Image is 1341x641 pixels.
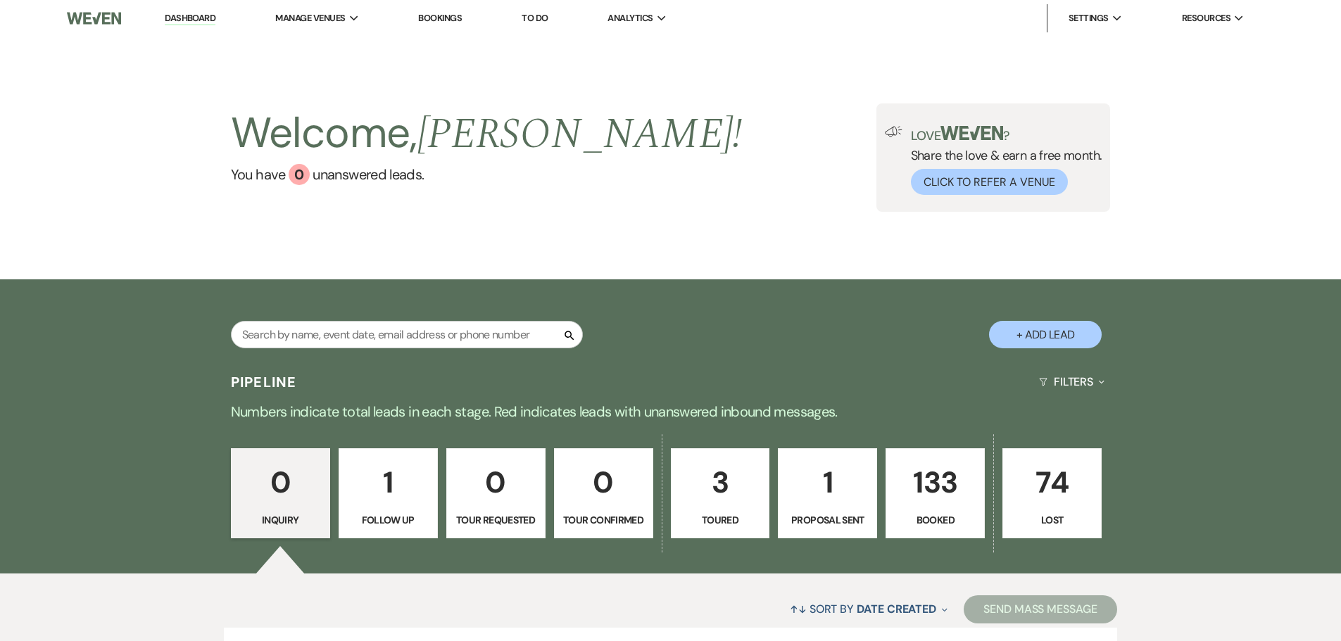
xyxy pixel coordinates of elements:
img: Weven Logo [67,4,120,33]
button: Send Mass Message [964,595,1117,623]
a: 1Proposal Sent [778,448,877,538]
span: Date Created [857,602,936,616]
span: ↑↓ [790,602,807,616]
span: Settings [1069,11,1109,25]
input: Search by name, event date, email address or phone number [231,321,583,348]
button: Sort By Date Created [784,590,953,628]
a: 0Tour Confirmed [554,448,653,538]
p: Tour Requested [455,512,536,528]
p: Lost [1012,512,1093,528]
a: 0Tour Requested [446,448,546,538]
a: You have 0 unanswered leads. [231,164,743,185]
p: Numbers indicate total leads in each stage. Red indicates leads with unanswered inbound messages. [164,400,1178,423]
span: [PERSON_NAME] ! [417,102,743,167]
p: 133 [895,459,976,506]
a: To Do [522,12,548,24]
a: 74Lost [1002,448,1102,538]
img: weven-logo-green.svg [940,126,1003,140]
p: 1 [787,459,868,506]
p: 0 [240,459,321,506]
div: 0 [289,164,310,185]
p: 0 [563,459,644,506]
p: 0 [455,459,536,506]
span: Resources [1182,11,1230,25]
div: Share the love & earn a free month. [902,126,1102,195]
span: Manage Venues [275,11,345,25]
button: Click to Refer a Venue [911,169,1068,195]
p: Tour Confirmed [563,512,644,528]
p: Booked [895,512,976,528]
a: 1Follow Up [339,448,438,538]
a: 3Toured [671,448,770,538]
button: Filters [1033,363,1110,400]
span: Analytics [607,11,653,25]
button: + Add Lead [989,321,1102,348]
p: Proposal Sent [787,512,868,528]
p: 3 [680,459,761,506]
p: Love ? [911,126,1102,142]
p: Toured [680,512,761,528]
a: 133Booked [886,448,985,538]
img: loud-speaker-illustration.svg [885,126,902,137]
p: 1 [348,459,429,506]
h2: Welcome, [231,103,743,164]
a: Dashboard [165,12,215,25]
a: 0Inquiry [231,448,330,538]
p: 74 [1012,459,1093,506]
p: Inquiry [240,512,321,528]
a: Bookings [418,12,462,24]
h3: Pipeline [231,372,297,392]
p: Follow Up [348,512,429,528]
